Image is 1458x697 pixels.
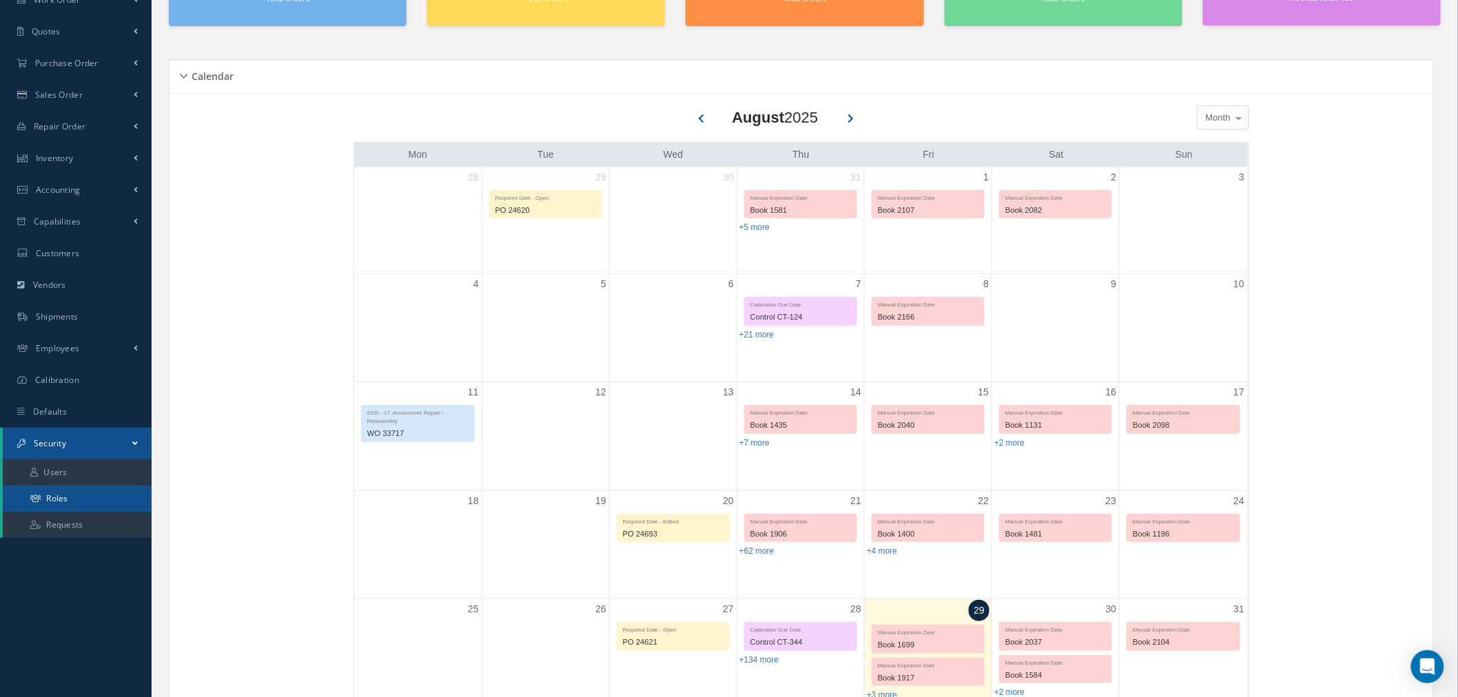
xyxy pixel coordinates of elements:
div: Manual Expiration Date [872,406,984,417]
div: Book 1906 [745,526,856,542]
a: August 30, 2025 [1103,599,1120,619]
a: Show 5 more events [739,222,770,232]
div: Book 2098 [1127,417,1240,433]
div: Book 2037 [1000,634,1111,650]
td: August 1, 2025 [865,167,992,274]
div: Required Date - Edited [617,514,729,526]
td: August 10, 2025 [1120,273,1247,382]
div: Book 2104 [1127,634,1240,650]
a: August 20, 2025 [720,491,737,511]
b: August [732,109,785,126]
span: Repair Order [34,121,86,132]
a: August 9, 2025 [1109,274,1120,294]
a: Requests [3,512,152,538]
a: Monday [406,146,430,163]
div: Book 1584 [1000,667,1111,683]
a: August 13, 2025 [720,382,737,402]
a: August 31, 2025 [1231,599,1247,619]
div: Manual Expiration Date [1000,191,1111,202]
a: August 19, 2025 [593,491,609,511]
a: August 29, 2025 [969,600,989,621]
div: Required Date - Open [490,191,602,202]
a: July 29, 2025 [593,167,609,187]
a: August 3, 2025 [1236,167,1247,187]
a: July 30, 2025 [720,167,737,187]
div: Book 1435 [745,417,856,433]
span: Purchase Order [35,57,99,69]
a: August 22, 2025 [976,491,992,511]
div: Manual Expiration Date [1000,623,1111,634]
td: July 28, 2025 [354,167,482,274]
div: Manual Expiration Date [1000,406,1111,417]
h5: Calendar [187,66,234,83]
td: August 24, 2025 [1120,490,1247,599]
div: Manual Expiration Date [872,514,984,526]
div: PO 24621 [617,634,729,650]
a: Friday [921,146,937,163]
td: August 3, 2025 [1120,167,1247,274]
a: August 17, 2025 [1231,382,1247,402]
td: August 20, 2025 [609,490,737,599]
span: Month [1202,111,1231,125]
td: August 22, 2025 [865,490,992,599]
div: Manual Expiration Date [872,658,984,670]
div: Manual Expiration Date [1127,406,1240,417]
div: Manual Expiration Date [1000,514,1111,526]
td: July 30, 2025 [609,167,737,274]
div: Manual Expiration Date [1127,514,1240,526]
a: August 21, 2025 [848,491,864,511]
td: August 2, 2025 [992,167,1120,274]
a: August 25, 2025 [465,599,482,619]
span: Security [34,437,66,449]
span: Calibration [35,374,79,386]
div: PO 24620 [490,202,602,218]
td: August 8, 2025 [865,273,992,382]
span: Capabilities [34,216,81,227]
div: Required Date - Open [617,623,729,634]
a: August 26, 2025 [593,599,609,619]
a: Show 7 more events [739,438,770,448]
div: Control CT-124 [745,309,856,325]
a: Users [3,459,152,486]
div: Manual Expiration Date [872,625,984,637]
a: August 5, 2025 [598,274,609,294]
a: Saturday [1047,146,1067,163]
td: August 16, 2025 [992,382,1120,490]
a: Security [3,428,152,459]
a: August 15, 2025 [976,382,992,402]
a: August 6, 2025 [726,274,737,294]
a: August 27, 2025 [720,599,737,619]
span: Customers [36,247,80,259]
div: Manual Expiration Date [745,514,856,526]
td: August 23, 2025 [992,490,1120,599]
div: Book 1400 [872,526,984,542]
td: August 18, 2025 [354,490,482,599]
td: August 14, 2025 [737,382,864,490]
a: August 11, 2025 [465,382,482,402]
a: August 23, 2025 [1103,491,1120,511]
div: Book 2166 [872,309,984,325]
div: Book 2107 [872,202,984,218]
a: Thursday [790,146,812,163]
td: August 4, 2025 [354,273,482,382]
div: Manual Expiration Date [745,191,856,202]
td: August 9, 2025 [992,273,1120,382]
div: Manual Expiration Date [872,191,984,202]
a: August 16, 2025 [1103,382,1120,402]
a: Tuesday [535,146,557,163]
div: Calibration Due Date [745,298,856,309]
div: Book 2082 [1000,202,1111,218]
div: PO 24693 [617,526,729,542]
a: Wednesday [661,146,686,163]
div: Manual Expiration Date [872,298,984,309]
a: August 14, 2025 [848,382,864,402]
td: August 6, 2025 [609,273,737,382]
td: August 17, 2025 [1120,382,1247,490]
span: Employees [36,342,80,354]
td: August 12, 2025 [482,382,609,490]
div: Manual Expiration Date [1000,656,1111,667]
span: Defaults [33,406,67,417]
a: August 8, 2025 [980,274,992,294]
span: Inventory [36,152,74,164]
div: Control CT-344 [745,634,856,650]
